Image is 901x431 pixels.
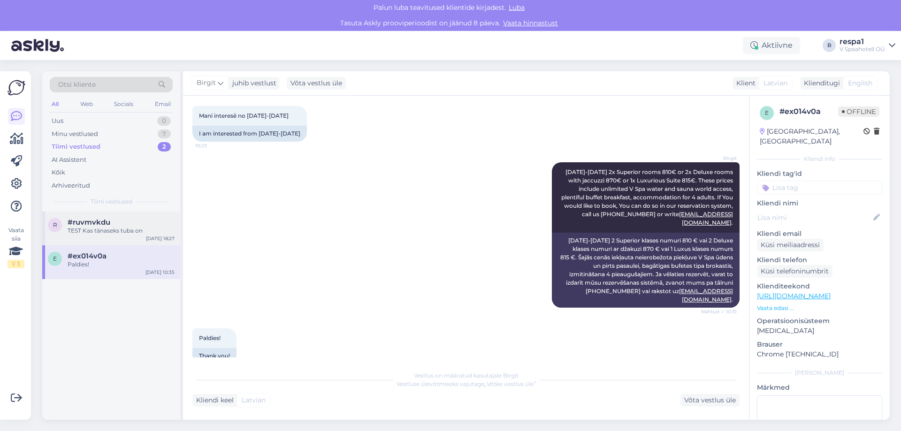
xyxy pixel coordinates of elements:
[840,38,895,53] a: respa1V Spaahotell OÜ
[552,233,740,308] div: [DATE]-[DATE] 2 Superior klases numuri 810 € vai 2 Deluxe klases numuri ar džakuzi 870 € vai 1 Lu...
[757,304,882,312] p: Vaata edasi ...
[8,79,25,97] img: Askly Logo
[838,106,879,117] span: Offline
[757,383,882,393] p: Märkmed
[757,326,882,336] p: [MEDICAL_DATA]
[484,380,536,387] i: „Võtke vestlus üle”
[500,19,561,27] a: Vaata hinnastust
[414,372,519,379] span: Vestlus on määratud kasutajale Birgit
[287,77,346,90] div: Võta vestlus üle
[757,340,882,349] p: Brauser
[8,260,24,268] div: 1 / 3
[757,181,882,195] input: Lisa tag
[561,168,734,226] span: [DATE]-[DATE] 2x Superior rooms 810€ or 2x Deluxe rooms with jaccuzzi 870€ or 1x Luxurious Suite ...
[68,260,175,269] div: Paldies!
[702,155,737,162] span: Birgit
[680,394,740,407] div: Võta vestlus üle
[764,78,787,88] span: Latvian
[53,255,57,262] span: e
[757,169,882,179] p: Kliendi tag'id
[192,348,237,364] div: Thank you!
[158,129,171,139] div: 7
[78,98,95,110] div: Web
[52,155,86,165] div: AI Assistent
[68,218,110,227] span: #ruvmvkdu
[157,116,171,126] div: 0
[757,265,832,278] div: Küsi telefoninumbrit
[52,181,90,190] div: Arhiveeritud
[197,78,216,88] span: Birgit
[840,45,885,53] div: V Spaahotell OÜ
[52,129,98,139] div: Minu vestlused
[52,142,100,151] div: Tiimi vestlused
[158,142,171,151] div: 2
[91,197,132,206] span: Tiimi vestlused
[153,98,173,110] div: Email
[679,287,733,303] a: [EMAIL_ADDRESS][DOMAIN_NAME]
[840,38,885,45] div: respa1
[757,292,831,300] a: [URL][DOMAIN_NAME]
[757,229,882,239] p: Kliendi email
[779,106,838,117] div: # ex014v0a
[112,98,135,110] div: Socials
[229,78,276,88] div: juhib vestlust
[757,255,882,265] p: Kliendi telefon
[58,80,96,90] span: Otsi kliente
[195,142,230,149] span: 10:23
[50,98,61,110] div: All
[757,369,882,377] div: [PERSON_NAME]
[757,212,871,223] input: Lisa nimi
[199,112,289,119] span: Mani interesē no [DATE]-[DATE]
[760,127,863,146] div: [GEOGRAPHIC_DATA], [GEOGRAPHIC_DATA]
[397,380,536,387] span: Vestluse ülevõtmiseks vajutage
[765,109,769,116] span: e
[757,349,882,359] p: Chrome [TECHNICAL_ID]
[146,235,175,242] div: [DATE] 18:27
[679,211,733,226] a: [EMAIL_ADDRESS][DOMAIN_NAME]
[757,198,882,208] p: Kliendi nimi
[192,126,307,142] div: I am interested from [DATE]-[DATE]
[52,168,65,177] div: Kõik
[733,78,756,88] div: Klient
[757,239,824,251] div: Küsi meiliaadressi
[823,39,836,52] div: R
[145,269,175,276] div: [DATE] 10:35
[53,221,57,228] span: r
[757,155,882,163] div: Kliendi info
[52,116,63,126] div: Uus
[8,226,24,268] div: Vaata siia
[242,395,266,405] span: Latvian
[192,395,234,405] div: Kliendi keel
[848,78,872,88] span: English
[68,252,107,260] span: #ex014v0a
[68,227,175,235] div: TEST Kas tänaseks tuba on
[506,3,527,12] span: Luba
[743,37,800,54] div: Aktiivne
[701,308,737,315] span: Nähtud ✓ 10:31
[199,334,221,341] span: Paldies!
[800,78,840,88] div: Klienditugi
[757,281,882,291] p: Klienditeekond
[757,316,882,326] p: Operatsioonisüsteem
